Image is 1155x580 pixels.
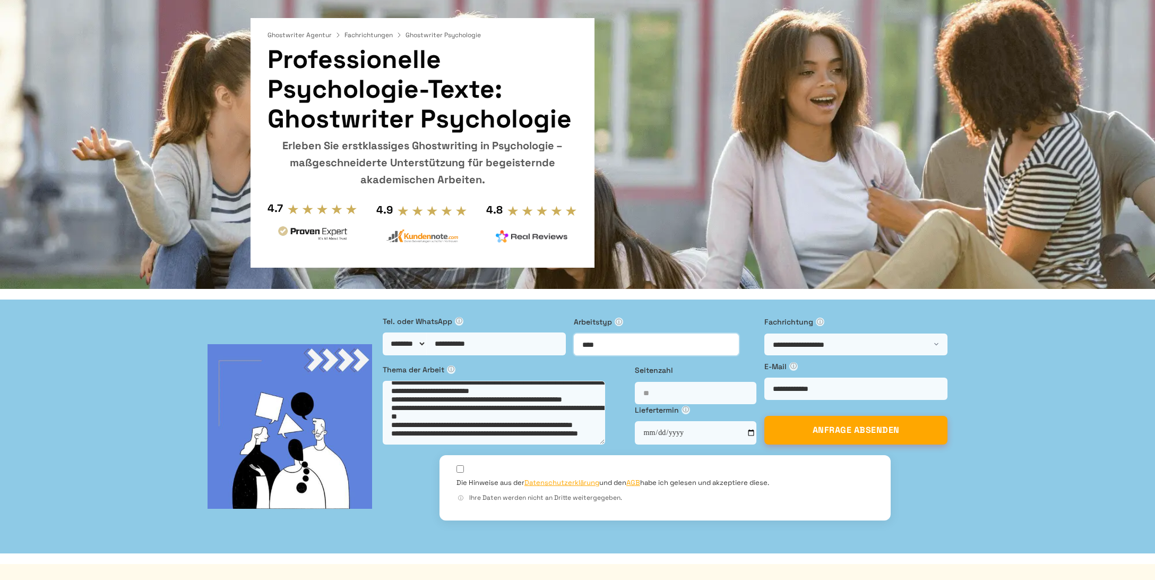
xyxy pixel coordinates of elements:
img: kundennote [386,229,458,243]
img: stars [397,205,468,217]
img: stars [287,203,358,215]
div: 4.7 [268,200,283,217]
span: ⓘ [682,406,690,414]
div: 4.8 [486,201,503,218]
span: ⓘ [615,318,623,326]
button: ANFRAGE ABSENDEN [764,416,947,445]
img: stars [507,205,577,217]
label: Fachrichtung [764,316,947,328]
label: Liefertermin [635,404,757,416]
h1: Professionelle Psychologie-Texte: Ghostwriter Psychologie [268,45,577,134]
a: Ghostwriter Agentur [268,31,342,39]
span: ⓘ [816,318,824,326]
div: 4.9 [376,201,393,218]
a: AGB [626,478,640,487]
div: Ihre Daten werden nicht an Dritte weitergegeben. [456,493,874,503]
label: Arbeitstyp [574,316,757,328]
label: Die Hinweise aus der und den habe ich gelesen und akzeptiere diese. [456,478,769,488]
span: ⓘ [455,317,463,326]
label: E-Mail [764,361,947,372]
img: realreviews [496,230,568,243]
div: Erleben Sie erstklassiges Ghostwriting in Psychologie – maßgeschneiderte Unterstützung für begeis... [268,137,577,188]
label: Seitenzahl [635,364,757,376]
span: ⓘ [447,365,455,374]
span: Ghostwriter Psychologie [406,31,481,39]
a: Fachrichtungen [344,31,403,39]
label: Thema der Arbeit [383,364,627,376]
img: bg [208,344,372,509]
span: ⓘ [789,362,798,371]
label: Tel. oder WhatsApp [383,315,566,327]
img: provenexpert [277,225,349,244]
a: Datenschutzerklärung [524,478,599,487]
span: ⓘ [456,494,465,502]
